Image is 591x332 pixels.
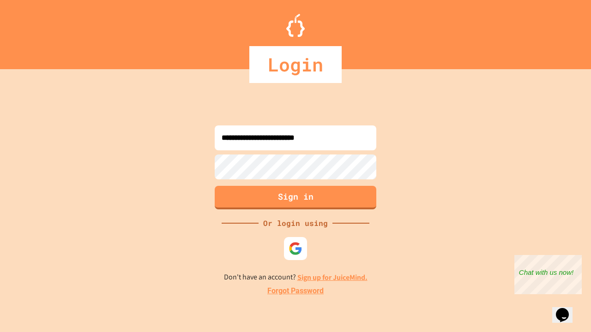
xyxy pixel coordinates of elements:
p: Don't have an account? [224,272,368,283]
iframe: chat widget [552,295,582,323]
iframe: chat widget [514,255,582,294]
button: Sign in [215,186,376,209]
div: Or login using [259,218,332,229]
div: Login [249,46,342,83]
img: Logo.svg [286,14,305,37]
a: Sign up for JuiceMind. [297,273,368,282]
img: google-icon.svg [289,242,302,255]
a: Forgot Password [267,285,324,296]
